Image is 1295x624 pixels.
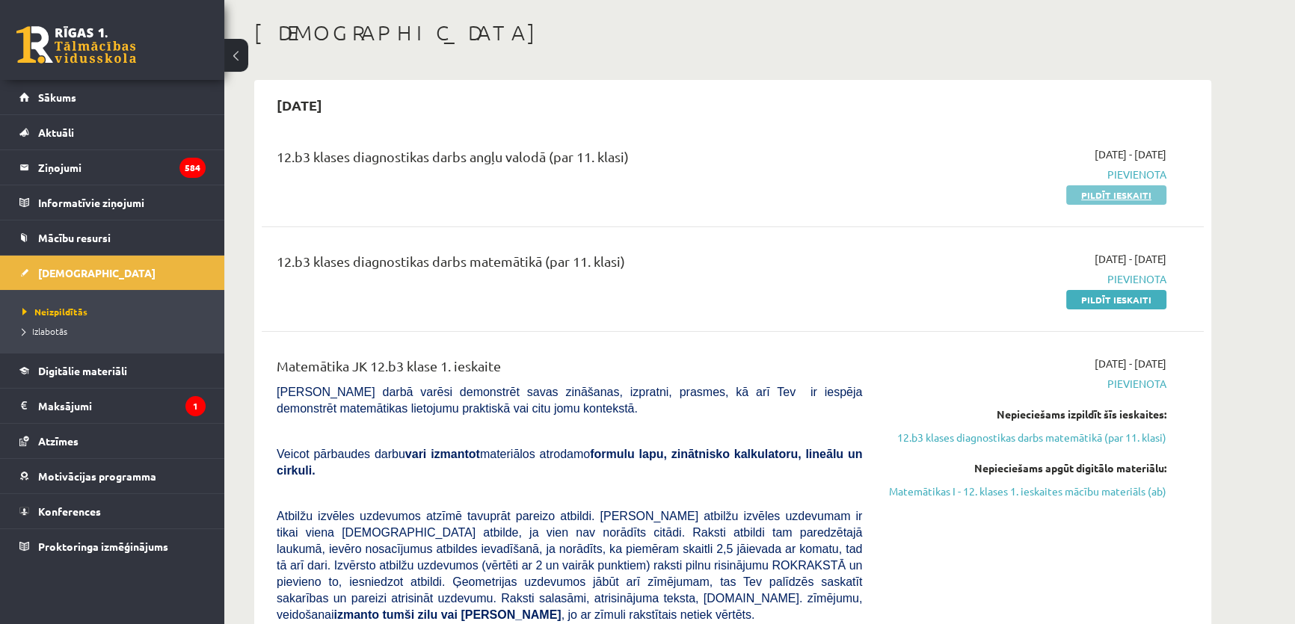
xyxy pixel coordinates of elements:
[38,185,206,220] legend: Informatīvie ziņojumi
[19,115,206,149] a: Aktuāli
[19,459,206,493] a: Motivācijas programma
[277,448,862,477] span: Veicot pārbaudes darbu materiālos atrodamo
[38,364,127,377] span: Digitālie materiāli
[19,389,206,423] a: Maksājumi1
[19,353,206,388] a: Digitālie materiāli
[885,167,1166,182] span: Pievienota
[885,460,1166,476] div: Nepieciešams apgūt digitālo materiālu:
[38,540,168,553] span: Proktoringa izmēģinājums
[19,80,206,114] a: Sākums
[1095,356,1166,371] span: [DATE] - [DATE]
[885,271,1166,287] span: Pievienota
[277,386,862,415] span: [PERSON_NAME] darbā varēsi demonstrēt savas zināšanas, izpratni, prasmes, kā arī Tev ir iespēja d...
[38,90,76,104] span: Sākums
[38,504,101,518] span: Konferences
[19,150,206,185] a: Ziņojumi584
[22,306,87,318] span: Neizpildītās
[38,231,111,244] span: Mācību resursi
[22,325,67,337] span: Izlabotās
[22,324,209,338] a: Izlabotās
[38,469,156,483] span: Motivācijas programma
[16,26,136,64] a: Rīgas 1. Tālmācības vidusskola
[254,20,1211,46] h1: [DEMOGRAPHIC_DATA]
[179,158,206,178] i: 584
[382,608,561,621] b: tumši zilu vai [PERSON_NAME]
[405,448,480,460] b: vari izmantot
[19,529,206,563] a: Proktoringa izmēģinājums
[885,407,1166,422] div: Nepieciešams izpildīt šīs ieskaites:
[19,220,206,255] a: Mācību resursi
[885,376,1166,392] span: Pievienota
[885,484,1166,499] a: Matemātikas I - 12. klases 1. ieskaites mācību materiāls (ab)
[1066,290,1166,309] a: Pildīt ieskaiti
[19,256,206,290] a: [DEMOGRAPHIC_DATA]
[277,251,862,279] div: 12.b3 klases diagnostikas darbs matemātikā (par 11. klasi)
[38,126,74,139] span: Aktuāli
[38,150,206,185] legend: Ziņojumi
[1095,251,1166,267] span: [DATE] - [DATE]
[19,185,206,220] a: Informatīvie ziņojumi
[38,389,206,423] legend: Maksājumi
[885,430,1166,445] a: 12.b3 klases diagnostikas darbs matemātikā (par 11. klasi)
[1066,185,1166,205] a: Pildīt ieskaiti
[185,396,206,416] i: 1
[277,146,862,174] div: 12.b3 klases diagnostikas darbs angļu valodā (par 11. klasi)
[38,434,79,448] span: Atzīmes
[262,87,337,123] h2: [DATE]
[277,356,862,383] div: Matemātika JK 12.b3 klase 1. ieskaite
[38,266,156,279] span: [DEMOGRAPHIC_DATA]
[1095,146,1166,162] span: [DATE] - [DATE]
[277,448,862,477] b: formulu lapu, zinātnisko kalkulatoru, lineālu un cirkuli.
[334,608,379,621] b: izmanto
[19,424,206,458] a: Atzīmes
[19,494,206,528] a: Konferences
[277,510,862,621] span: Atbilžu izvēles uzdevumos atzīmē tavuprāt pareizo atbildi. [PERSON_NAME] atbilžu izvēles uzdevuma...
[22,305,209,318] a: Neizpildītās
